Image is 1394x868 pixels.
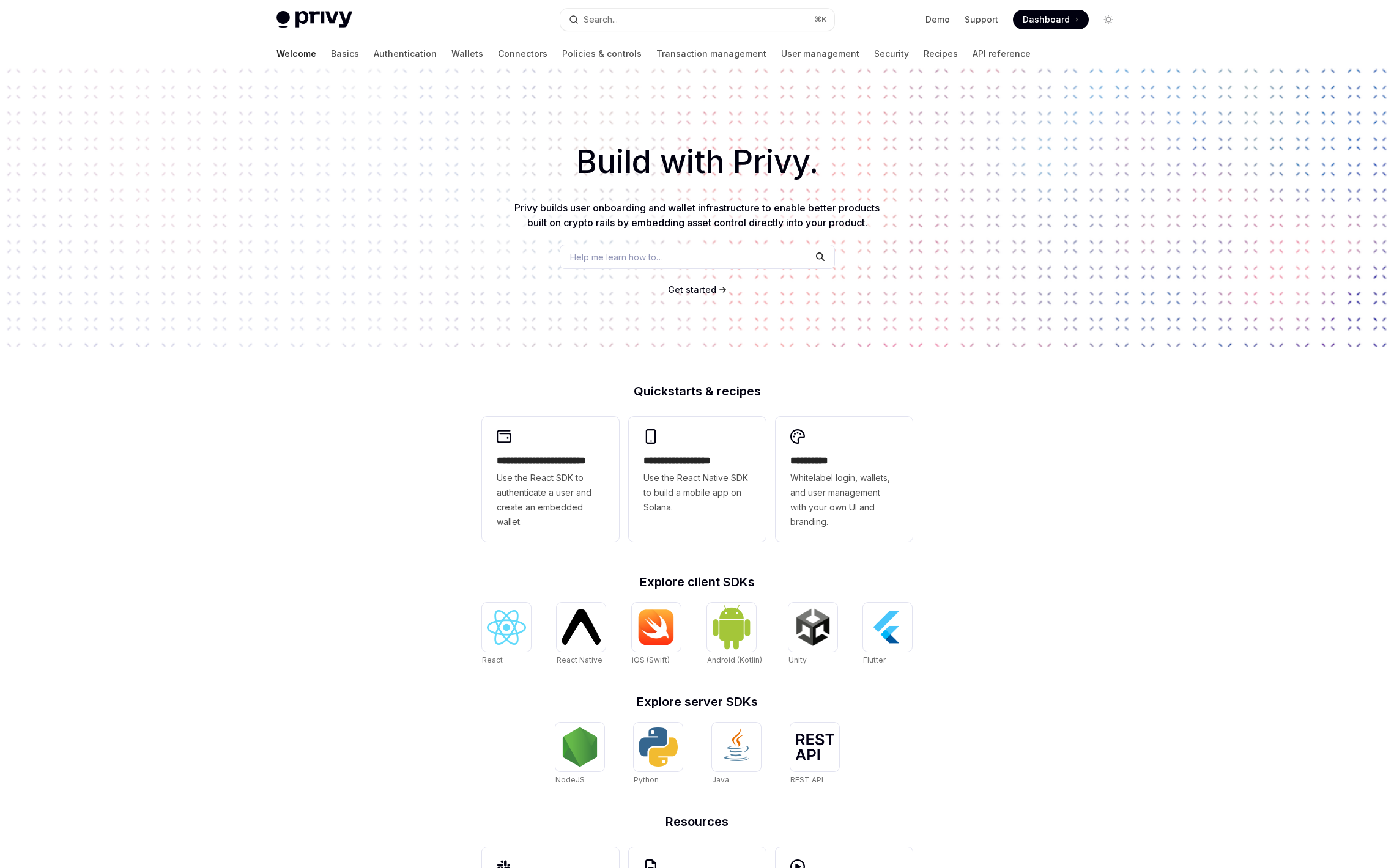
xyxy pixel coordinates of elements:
a: NodeJSNodeJS [555,723,604,786]
img: light logo [276,11,352,28]
span: Flutter [863,655,886,664]
img: Android (Kotlin) [712,604,751,650]
a: FlutterFlutter [863,603,912,666]
span: React Native [557,655,602,664]
a: Get started [668,284,716,296]
img: Python [639,727,678,767]
span: Whitelabel login, wallets, and user management with your own UI and branding. [790,471,898,529]
a: User management [781,39,859,68]
h2: Resources [482,815,913,828]
a: React NativeReact Native [557,603,606,666]
span: REST API [790,775,823,784]
span: Use the React Native SDK to build a mobile app on Solana. [643,471,751,515]
img: Flutter [868,608,907,647]
span: NodeJS [555,775,585,784]
img: iOS (Swift) [637,609,676,645]
a: Android (Kotlin)Android (Kotlin) [707,603,762,666]
span: Use the React SDK to authenticate a user and create an embedded wallet. [497,471,604,529]
span: ⌘ K [814,15,827,24]
span: Python [634,775,659,784]
span: React [482,655,503,664]
img: NodeJS [560,727,599,767]
a: Support [965,13,998,26]
img: REST API [795,734,834,760]
span: Java [712,775,729,784]
a: Policies & controls [562,39,642,68]
a: **** **** **** ***Use the React Native SDK to build a mobile app on Solana. [629,417,766,542]
a: iOS (Swift)iOS (Swift) [632,603,681,666]
img: React [487,610,526,645]
span: Get started [668,284,716,295]
a: JavaJava [712,723,761,786]
img: React Native [562,609,601,644]
a: Welcome [276,39,316,68]
h2: Explore server SDKs [482,696,913,708]
a: Wallets [451,39,483,68]
a: Basics [331,39,359,68]
span: Help me learn how to… [570,251,663,263]
a: ReactReact [482,603,531,666]
button: Open search [560,9,834,31]
a: **** *****Whitelabel login, wallets, and user management with your own UI and branding. [776,417,913,542]
a: Transaction management [656,39,766,68]
h2: Explore client SDKs [482,576,913,588]
a: REST APIREST API [790,723,839,786]
span: Android (Kotlin) [707,655,762,664]
a: API reference [973,39,1031,68]
h2: Quickstarts & recipes [482,385,913,397]
a: Authentication [374,39,437,68]
a: Security [874,39,909,68]
a: Dashboard [1013,10,1089,29]
span: Privy builds user onboarding and wallet infrastructure to enable better products built on crypto ... [514,202,880,229]
a: Recipes [924,39,958,68]
div: Search... [584,12,618,27]
button: Toggle dark mode [1099,10,1118,29]
a: Demo [925,13,950,26]
span: iOS (Swift) [632,655,670,664]
span: Unity [788,655,807,664]
a: UnityUnity [788,603,837,666]
a: Connectors [498,39,547,68]
a: PythonPython [634,723,683,786]
img: Unity [793,608,832,647]
h1: Build with Privy. [20,138,1374,186]
img: Java [717,727,756,767]
span: Dashboard [1023,13,1070,26]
